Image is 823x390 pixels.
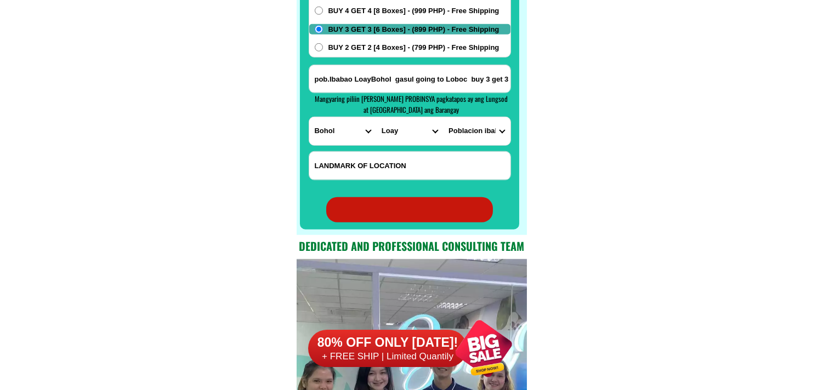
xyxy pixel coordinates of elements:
select: Select province [309,117,376,145]
h6: + FREE SHIP | Limited Quantily [308,351,467,363]
span: BUY 3 GET 3 [6 Boxes] - (899 PHP) - Free Shipping [328,24,500,35]
span: BUY 2 GET 2 [4 Boxes] - (799 PHP) - Free Shipping [328,42,500,53]
select: Select commune [443,117,510,145]
input: BUY 4 GET 4 [8 Boxes] - (999 PHP) - Free Shipping [315,7,323,15]
select: Select district [376,117,443,145]
span: Mangyaring piliin [PERSON_NAME] PROBINSYA pagkatapos ay ang Lungsod at [GEOGRAPHIC_DATA] ang Bara... [315,93,508,115]
h6: 80% OFF ONLY [DATE]! [308,334,467,351]
input: Input LANDMARKOFLOCATION [309,152,510,180]
h2: Dedicated and professional consulting team [297,238,527,254]
input: Input address [309,65,510,93]
span: BUY 4 GET 4 [8 Boxes] - (999 PHP) - Free Shipping [328,5,500,16]
input: BUY 2 GET 2 [4 Boxes] - (799 PHP) - Free Shipping [315,43,323,51]
input: BUY 3 GET 3 [6 Boxes] - (899 PHP) - Free Shipping [315,25,323,33]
